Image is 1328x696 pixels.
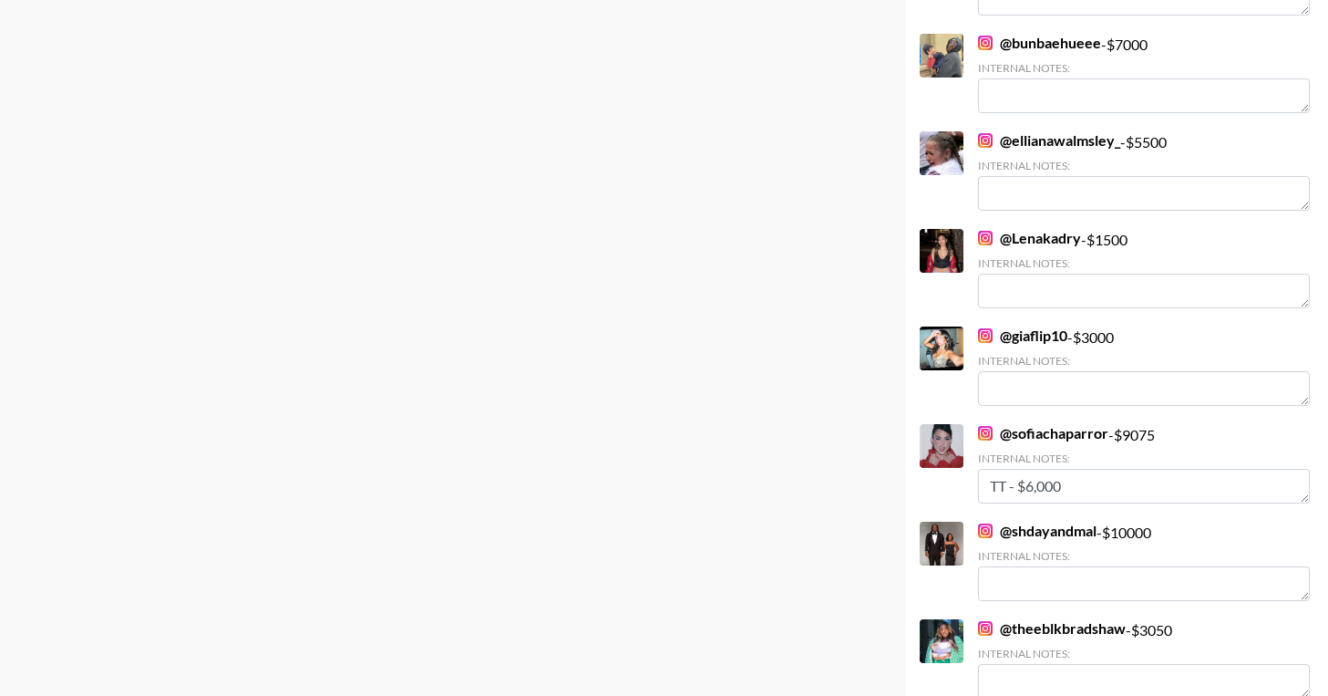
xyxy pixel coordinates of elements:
a: @bunbaehueee [978,34,1101,52]
div: Internal Notes: [978,549,1310,563]
div: Internal Notes: [978,61,1310,75]
div: Internal Notes: [978,256,1310,270]
div: - $ 5500 [978,131,1310,211]
div: Internal Notes: [978,647,1310,660]
textarea: TT - $6,000 [978,469,1310,504]
a: @shdayandmal [978,522,1096,540]
img: Instagram [978,133,993,148]
img: Instagram [978,328,993,343]
a: @Lenakadry [978,229,1081,247]
div: - $ 7000 [978,34,1310,113]
a: @theeblkbradshaw [978,619,1126,638]
img: Instagram [978,231,993,245]
a: @ellianawalmsley_ [978,131,1120,150]
div: Internal Notes: [978,159,1310,172]
a: @sofiachaparror [978,424,1108,442]
div: - $ 10000 [978,522,1310,601]
a: @giaflip10 [978,327,1067,345]
img: Instagram [978,524,993,538]
div: - $ 9075 [978,424,1310,504]
img: Instagram [978,621,993,636]
div: Internal Notes: [978,354,1310,368]
div: - $ 1500 [978,229,1310,308]
div: - $ 3000 [978,327,1310,406]
div: Internal Notes: [978,452,1310,465]
img: Instagram [978,36,993,50]
img: Instagram [978,426,993,441]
